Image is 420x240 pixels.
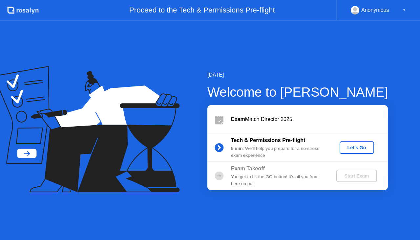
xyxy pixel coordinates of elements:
[207,71,388,79] div: [DATE]
[231,116,245,122] b: Exam
[403,6,406,14] div: ▼
[231,166,265,171] b: Exam Takeoff
[339,173,374,179] div: Start Exam
[342,145,371,150] div: Let's Go
[361,6,389,14] div: Anonymous
[231,115,388,123] div: Match Director 2025
[231,137,305,143] b: Tech & Permissions Pre-flight
[231,174,325,187] div: You get to hit the GO button! It’s all you from here on out
[207,82,388,102] div: Welcome to [PERSON_NAME]
[231,145,325,159] div: : We’ll help you prepare for a no-stress exam experience
[231,146,243,151] b: 5 min
[340,141,374,154] button: Let's Go
[336,170,377,182] button: Start Exam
